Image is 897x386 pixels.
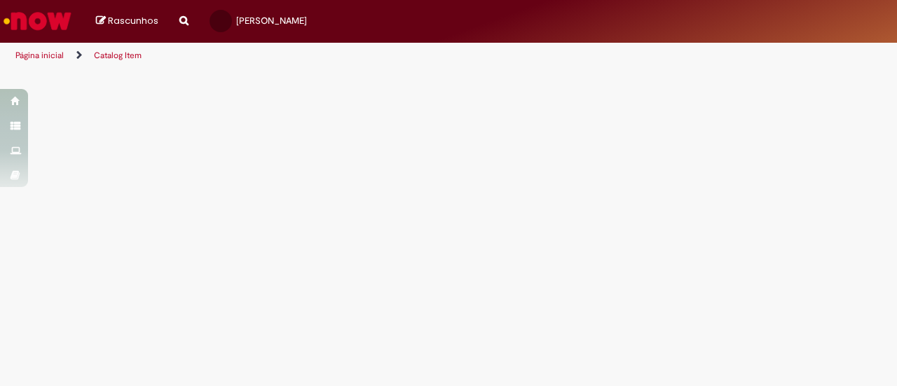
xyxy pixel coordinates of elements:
span: [PERSON_NAME] [236,15,307,27]
a: Página inicial [15,50,64,61]
span: Rascunhos [108,14,158,27]
a: Rascunhos [96,15,158,28]
ul: Trilhas de página [11,43,587,69]
a: Catalog Item [94,50,142,61]
img: ServiceNow [1,7,74,35]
